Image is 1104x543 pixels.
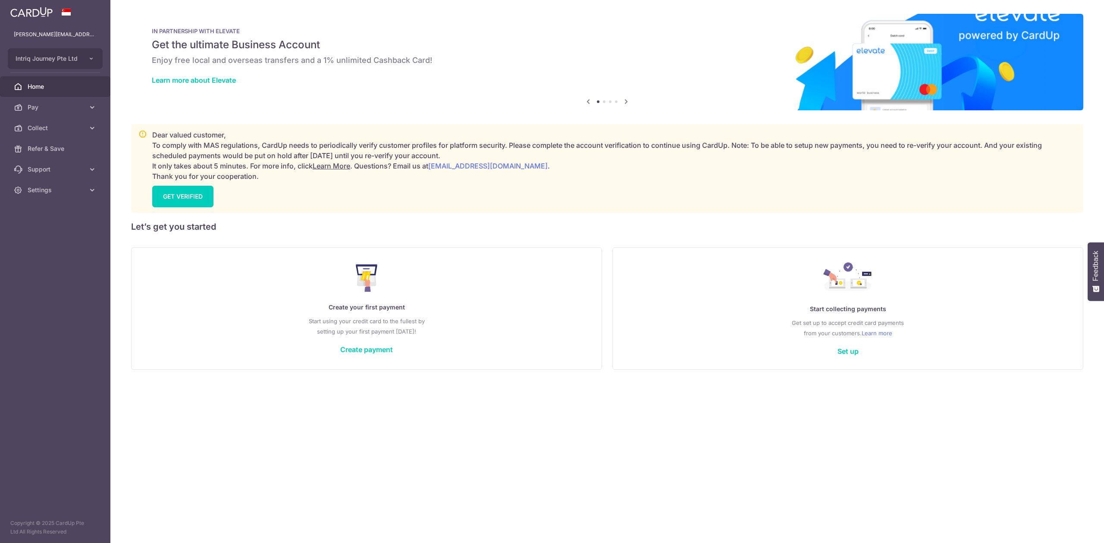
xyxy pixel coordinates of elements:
h6: Enjoy free local and overseas transfers and a 1% unlimited Cashback Card! [152,55,1063,66]
img: Collect Payment [823,262,872,293]
span: Collect [28,124,85,132]
span: Intriq Journey Pte Ltd [16,54,79,63]
button: Intriq Journey Pte Ltd [8,48,103,69]
span: Home [28,82,85,91]
button: Feedback - Show survey [1088,242,1104,301]
span: Settings [28,186,85,194]
a: Create payment [340,345,393,354]
p: IN PARTNERSHIP WITH ELEVATE [152,28,1063,34]
a: [EMAIL_ADDRESS][DOMAIN_NAME] [428,162,548,170]
span: Support [28,165,85,174]
a: Learn More [313,162,350,170]
p: Dear valued customer, To comply with MAS regulations, CardUp needs to periodically verify custome... [152,130,1076,181]
a: Learn more [862,328,892,338]
p: Start using your credit card to the fullest by setting up your first payment [DATE]! [149,316,584,337]
a: GET VERIFIED [152,186,213,207]
img: Renovation banner [131,14,1083,110]
p: Create your first payment [149,302,584,312]
span: Feedback [1092,251,1100,281]
img: Make Payment [356,264,378,292]
span: Pay [28,103,85,112]
h5: Get the ultimate Business Account [152,38,1063,52]
a: Set up [837,347,859,356]
p: Get set up to accept credit card payments from your customers. [630,318,1066,338]
a: Learn more about Elevate [152,76,236,84]
img: CardUp [10,7,53,17]
span: Refer & Save [28,144,85,153]
h5: Let’s get you started [131,220,1083,234]
p: Start collecting payments [630,304,1066,314]
p: [PERSON_NAME][EMAIL_ADDRESS][DOMAIN_NAME] [14,30,97,39]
